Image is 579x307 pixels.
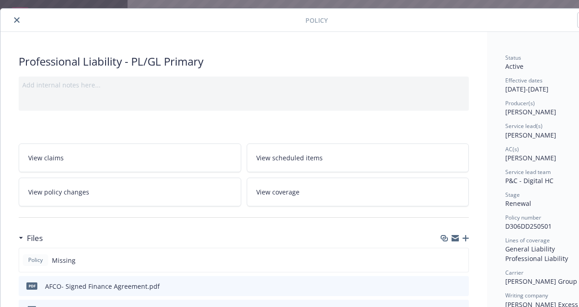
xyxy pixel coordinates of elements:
[247,143,469,172] a: View scheduled items
[28,153,64,163] span: View claims
[505,222,552,230] span: D306DD250501
[457,281,465,291] button: preview file
[505,199,531,208] span: Renewal
[305,15,328,25] span: Policy
[505,191,520,199] span: Stage
[256,187,300,197] span: View coverage
[505,131,556,139] span: [PERSON_NAME]
[19,178,241,206] a: View policy changes
[505,168,551,176] span: Service lead team
[22,80,465,90] div: Add internal notes here...
[256,153,323,163] span: View scheduled items
[247,178,469,206] a: View coverage
[505,107,556,116] span: [PERSON_NAME]
[19,54,469,69] div: Professional Liability - PL/GL Primary
[45,281,160,291] div: AFCO- Signed Finance Agreement.pdf
[11,15,22,26] button: close
[505,122,543,130] span: Service lead(s)
[442,281,450,291] button: download file
[505,214,541,221] span: Policy number
[505,153,556,162] span: [PERSON_NAME]
[26,282,37,289] span: pdf
[27,232,43,244] h3: Files
[26,256,45,264] span: Policy
[505,99,535,107] span: Producer(s)
[52,256,76,265] span: Missing
[505,292,548,299] span: Writing company
[505,54,521,61] span: Status
[505,62,523,71] span: Active
[28,187,89,197] span: View policy changes
[19,143,241,172] a: View claims
[19,232,43,244] div: Files
[505,269,523,276] span: Carrier
[505,145,519,153] span: AC(s)
[505,277,577,286] span: [PERSON_NAME] Group
[505,77,543,84] span: Effective dates
[505,236,550,244] span: Lines of coverage
[505,176,554,185] span: P&C - Digital HC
